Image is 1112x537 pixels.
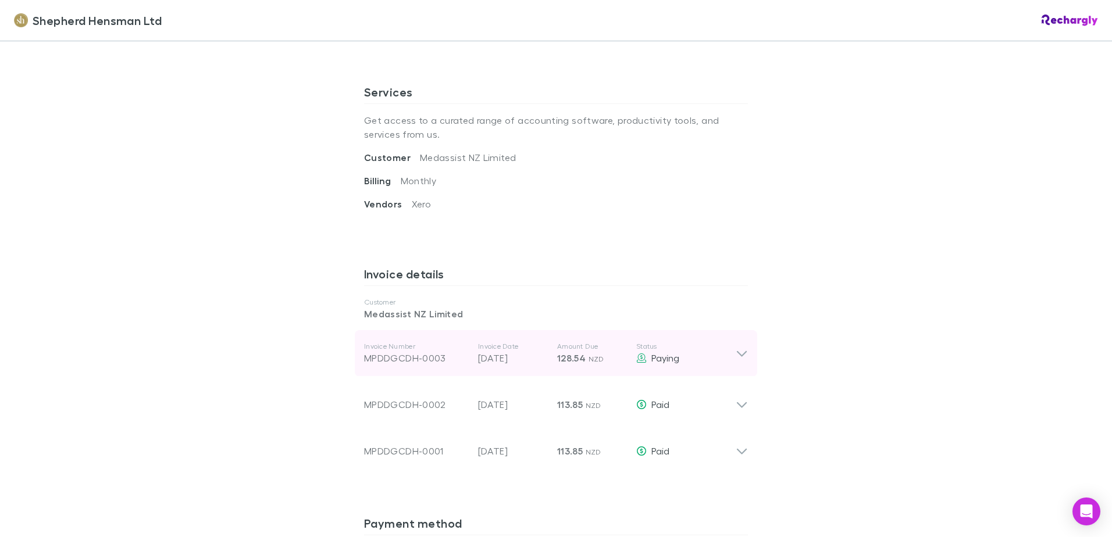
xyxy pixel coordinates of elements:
[651,445,669,456] span: Paid
[364,398,469,411] div: MPDDGCDH-0002
[355,377,757,423] div: MPDDGCDH-0002[DATE]113.85 NZDPaid
[478,351,548,365] p: [DATE]
[401,175,437,186] span: Monthly
[1072,497,1100,525] div: Open Intercom Messenger
[364,198,412,210] span: Vendors
[14,13,28,27] img: Shepherd Hensman Ltd's Logo
[364,516,748,535] h3: Payment method
[557,342,627,351] p: Amount Due
[589,355,604,363] span: NZD
[364,104,748,151] p: Get access to a curated range of accounting software, productivity tools, and services from us .
[355,423,757,470] div: MPDDGCDH-0001[DATE]113.85 NZDPaid
[557,445,583,457] span: 113.85
[364,444,469,458] div: MPDDGCDH-0001
[420,152,516,163] span: Medassist NZ Limited
[364,85,748,103] h3: Services
[1042,15,1098,26] img: Rechargly Logo
[636,342,736,351] p: Status
[651,399,669,410] span: Paid
[364,175,401,187] span: Billing
[364,152,420,163] span: Customer
[557,399,583,410] span: 113.85
[478,444,548,458] p: [DATE]
[33,12,162,29] span: Shepherd Hensman Ltd
[651,352,679,363] span: Paying
[478,342,548,351] p: Invoice Date
[478,398,548,411] p: [DATE]
[557,352,586,364] span: 128.54
[364,298,748,307] p: Customer
[364,267,748,285] h3: Invoice details
[412,198,431,209] span: Xero
[364,351,469,365] div: MPDDGCDH-0003
[586,448,601,456] span: NZD
[355,330,757,377] div: Invoice NumberMPDDGCDH-0003Invoice Date[DATE]Amount Due128.54 NZDStatusPaying
[364,342,469,351] p: Invoice Number
[364,307,748,321] p: Medassist NZ Limited
[586,401,601,410] span: NZD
